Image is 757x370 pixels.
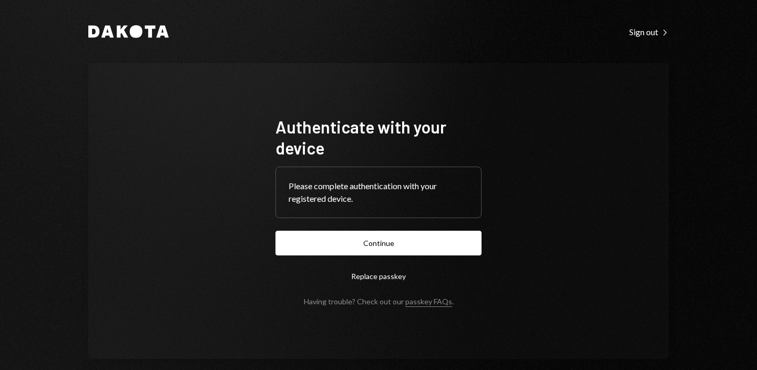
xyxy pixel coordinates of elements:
[275,264,482,289] button: Replace passkey
[275,231,482,255] button: Continue
[275,116,482,158] h1: Authenticate with your device
[629,27,669,37] div: Sign out
[405,297,452,307] a: passkey FAQs
[289,180,468,205] div: Please complete authentication with your registered device.
[629,26,669,37] a: Sign out
[304,297,454,306] div: Having trouble? Check out our .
